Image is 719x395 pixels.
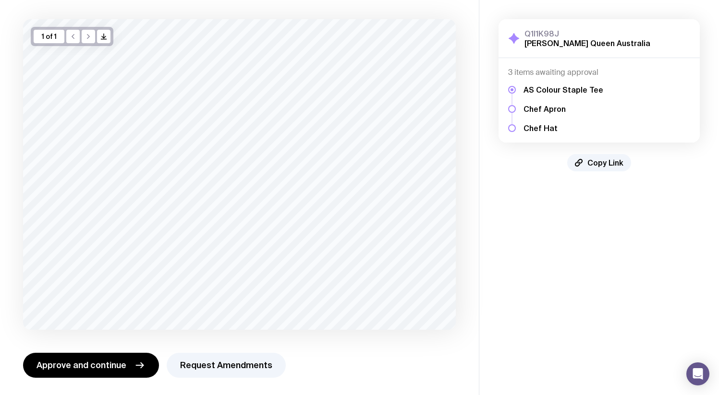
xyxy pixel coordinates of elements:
[508,68,690,77] h4: 3 items awaiting approval
[524,123,603,133] h5: Chef Hat
[23,353,159,378] button: Approve and continue
[587,158,623,168] span: Copy Link
[34,30,64,43] div: 1 of 1
[524,29,650,38] h3: Q1I1K98J
[37,359,126,371] span: Approve and continue
[97,30,110,43] button: />/>
[524,38,650,48] h2: [PERSON_NAME] Queen Australia
[524,85,603,95] h5: AS Colour Staple Tee
[167,353,286,378] button: Request Amendments
[524,104,603,114] h5: Chef Apron
[686,362,709,385] div: Open Intercom Messenger
[101,34,107,39] g: /> />
[567,154,631,171] button: Copy Link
